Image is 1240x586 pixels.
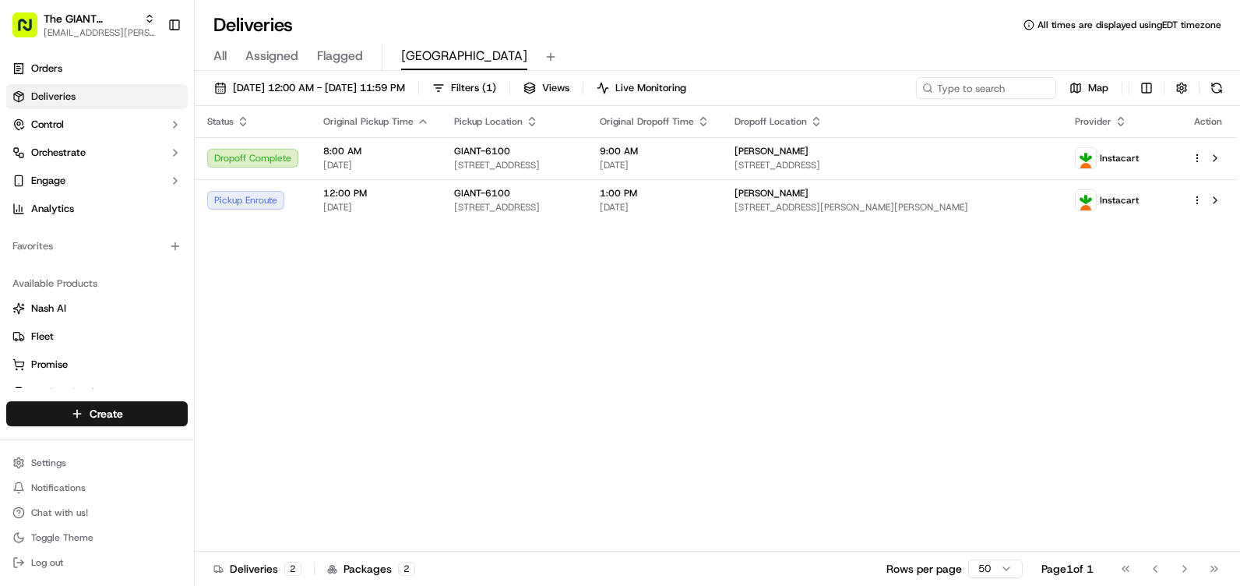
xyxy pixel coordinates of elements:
[454,145,510,157] span: GIANT-6100
[207,115,234,128] span: Status
[6,324,188,349] button: Fleet
[886,561,962,577] p: Rows per page
[734,145,808,157] span: [PERSON_NAME]
[6,380,188,405] button: Product Catalog
[6,477,188,499] button: Notifications
[482,81,496,95] span: ( 1 )
[6,112,188,137] button: Control
[207,77,412,99] button: [DATE] 12:00 AM - [DATE] 11:59 PM
[31,482,86,494] span: Notifications
[1100,152,1139,164] span: Instacart
[284,562,301,576] div: 2
[6,56,188,81] a: Orders
[590,77,693,99] button: Live Monitoring
[6,84,188,109] a: Deliveries
[213,47,227,65] span: All
[31,302,66,316] span: Nash AI
[600,145,710,157] span: 9:00 AM
[6,552,188,574] button: Log out
[31,531,93,544] span: Toggle Theme
[31,90,76,104] span: Deliveries
[6,527,188,549] button: Toggle Theme
[323,115,414,128] span: Original Pickup Time
[516,77,576,99] button: Views
[323,159,429,171] span: [DATE]
[425,77,503,99] button: Filters(1)
[31,118,64,132] span: Control
[1075,115,1111,128] span: Provider
[734,187,808,199] span: [PERSON_NAME]
[31,330,54,344] span: Fleet
[31,358,68,372] span: Promise
[615,81,686,95] span: Live Monitoring
[600,159,710,171] span: [DATE]
[916,77,1056,99] input: Type to search
[245,47,298,65] span: Assigned
[734,201,1050,214] span: [STREET_ADDRESS][PERSON_NAME][PERSON_NAME]
[600,201,710,214] span: [DATE]
[31,507,88,519] span: Chat with us!
[31,146,86,160] span: Orchestrate
[6,271,188,296] div: Available Products
[454,201,575,214] span: [STREET_ADDRESS]
[6,352,188,377] button: Promise
[6,140,188,165] button: Orchestrate
[6,401,188,426] button: Create
[213,561,301,577] div: Deliveries
[12,330,181,344] a: Fleet
[454,159,575,171] span: [STREET_ADDRESS]
[1041,561,1094,577] div: Page 1 of 1
[323,145,429,157] span: 8:00 AM
[600,115,694,128] span: Original Dropoff Time
[1076,148,1096,168] img: profile_instacart_ahold_partner.png
[323,201,429,214] span: [DATE]
[6,452,188,474] button: Settings
[1062,77,1115,99] button: Map
[6,296,188,321] button: Nash AI
[6,6,161,44] button: The GIANT Company[EMAIL_ADDRESS][PERSON_NAME][DOMAIN_NAME]
[233,81,405,95] span: [DATE] 12:00 AM - [DATE] 11:59 PM
[6,196,188,221] a: Analytics
[1088,81,1108,95] span: Map
[31,174,65,188] span: Engage
[323,187,429,199] span: 12:00 PM
[213,12,293,37] h1: Deliveries
[6,234,188,259] div: Favorites
[12,386,181,400] a: Product Catalog
[327,561,415,577] div: Packages
[31,62,62,76] span: Orders
[44,11,138,26] button: The GIANT Company
[398,562,415,576] div: 2
[1076,190,1096,210] img: profile_instacart_ahold_partner.png
[90,406,123,422] span: Create
[31,556,63,569] span: Log out
[401,47,527,65] span: [GEOGRAPHIC_DATA]
[6,502,188,524] button: Chat with us!
[31,202,74,216] span: Analytics
[542,81,569,95] span: Views
[6,168,188,193] button: Engage
[31,457,66,469] span: Settings
[317,47,363,65] span: Flagged
[451,81,496,95] span: Filters
[454,115,523,128] span: Pickup Location
[12,358,181,372] a: Promise
[1192,115,1224,128] div: Action
[44,26,155,39] button: [EMAIL_ADDRESS][PERSON_NAME][DOMAIN_NAME]
[31,386,106,400] span: Product Catalog
[734,159,1050,171] span: [STREET_ADDRESS]
[600,187,710,199] span: 1:00 PM
[1206,77,1228,99] button: Refresh
[1037,19,1221,31] span: All times are displayed using EDT timezone
[1100,194,1139,207] span: Instacart
[734,115,807,128] span: Dropoff Location
[454,187,510,199] span: GIANT-6100
[12,302,181,316] a: Nash AI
